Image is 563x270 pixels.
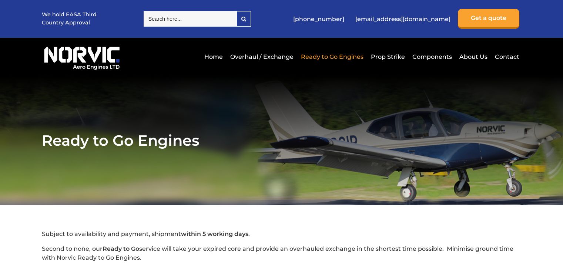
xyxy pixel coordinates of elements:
[299,48,365,66] a: Ready to Go Engines
[42,11,97,27] p: We hold EASA Third Country Approval
[202,48,225,66] a: Home
[144,11,237,27] input: Search here...
[289,10,348,28] a: [PHONE_NUMBER]
[42,131,521,149] h1: Ready to Go Engines
[42,230,521,239] p: Subject to availability and payment, shipment .
[42,244,521,262] p: Second to none, our service will take your expired core and provide an overhauled exchange in the...
[369,48,407,66] a: Prop Strike
[458,9,519,29] a: Get a quote
[410,48,454,66] a: Components
[42,43,122,70] img: Norvic Aero Engines logo
[103,245,139,252] strong: Ready to Go
[352,10,454,28] a: [EMAIL_ADDRESS][DOMAIN_NAME]
[181,230,248,237] strong: within 5 working days
[228,48,295,66] a: Overhaul / Exchange
[458,48,489,66] a: About Us
[493,48,519,66] a: Contact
